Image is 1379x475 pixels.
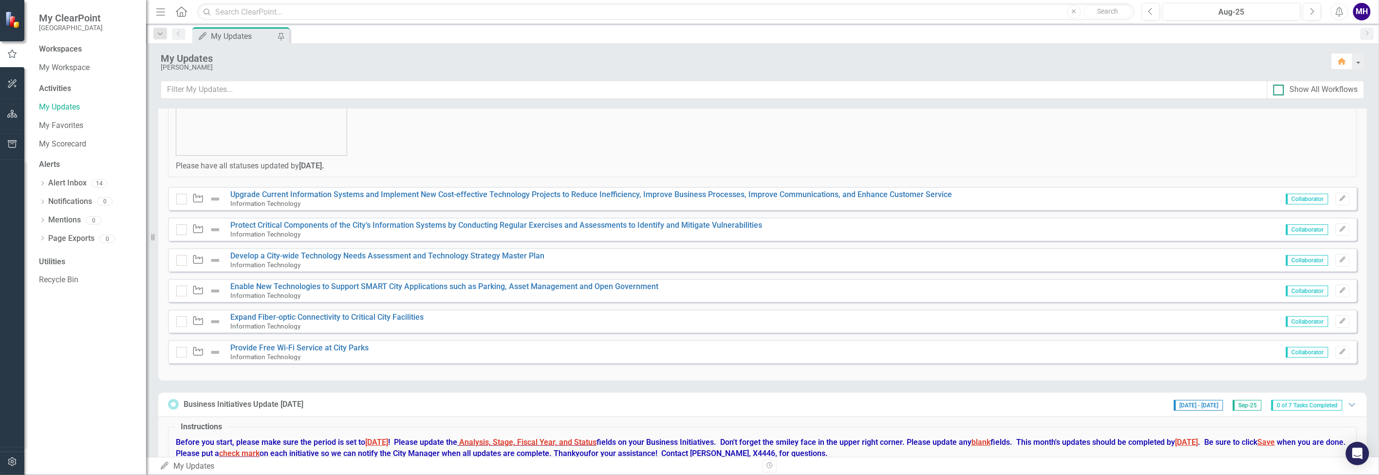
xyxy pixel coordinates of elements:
div: 14 [92,179,107,187]
img: Not Defined [209,316,221,328]
div: Alerts [39,159,136,170]
div: My Updates [161,53,1322,64]
div: Show All Workflows [1290,84,1358,95]
small: Information Technology [231,353,301,361]
a: Page Exports [48,233,94,244]
small: Information Technology [231,230,301,238]
a: My Scorecard [39,139,136,150]
div: My Updates [211,30,275,42]
img: Not Defined [209,285,221,297]
a: My Updates [39,102,136,113]
img: Not Defined [209,347,221,358]
span: Sep-25 [1233,400,1262,411]
input: Search ClearPoint... [197,3,1135,20]
button: Aug-25 [1163,3,1301,20]
a: Mentions [48,215,81,226]
span: My ClearPoint [39,12,103,24]
img: mceclip0%20v16.png [176,64,347,156]
div: Business Initiatives Update [DATE] [184,399,303,410]
p: Please have all statuses updated by [176,161,1349,172]
span: 0 of 7 Tasks Completed [1271,400,1342,411]
a: Protect Critical Components of the City’s Information Systems by Conducting Regular Exercises and... [231,220,763,230]
div: 0 [99,235,115,243]
a: Upgrade Current Information Systems and Implement New Cost-effective Technology Projects to Reduc... [231,190,952,199]
span: Collaborator [1286,286,1328,296]
button: Search [1083,5,1132,18]
span: [DATE] - [DATE] [1174,400,1223,411]
small: [GEOGRAPHIC_DATA] [39,24,103,32]
span: Collaborator [1286,316,1328,327]
a: My Workspace [39,62,136,73]
span: check mark [219,449,260,458]
div: Utilities [39,256,136,268]
small: Information Technology [231,200,301,207]
span: Collaborator [1286,224,1328,235]
small: Information Technology [231,261,301,269]
span: [DATE] [365,438,388,447]
div: Workspaces [39,44,82,55]
legend: Instructions [176,421,227,433]
div: Aug-25 [1166,6,1297,18]
span: Collaborator [1286,347,1328,358]
div: 0 [97,198,112,206]
span: Collaborator [1286,194,1328,204]
span: blank [971,438,990,447]
button: MH [1353,3,1371,20]
div: Open Intercom Messenger [1346,442,1369,465]
a: Develop a City-wide Technology Needs Assessment and Technology Strategy Master Plan [231,251,545,260]
input: Filter My Updates... [161,81,1267,99]
a: Notifications [48,196,92,207]
div: [PERSON_NAME] [161,64,1322,71]
img: ClearPoint Strategy [5,11,22,28]
span: Collaborator [1286,255,1328,266]
img: Not Defined [209,193,221,205]
a: My Favorites [39,120,136,131]
span: you [576,449,588,458]
strong: [DATE]. [299,161,324,170]
img: Not Defined [209,255,221,266]
span: [DATE] [1175,438,1198,447]
span: Analysis, Stage, Fiscal Year, and Status [459,438,596,447]
a: Expand Fiber-optic Connectivity to Critical City Facilities [231,312,424,322]
small: Information Technology [231,322,301,330]
div: My Updates [160,461,755,472]
strong: Before you start, please make sure the period is set to ! Please update the fields on your Busine... [176,438,1348,458]
span: Search [1097,7,1118,15]
a: Enable New Technologies to Support SMART City Applications such as Parking, Asset Management and ... [231,282,659,291]
span: Save [1258,438,1275,447]
a: Recycle Bin [39,274,136,286]
a: Provide Free Wi-Fi Service at City Parks [231,343,369,352]
a: Alert Inbox [48,178,87,189]
small: Information Technology [231,292,301,299]
div: 0 [86,216,101,224]
img: Not Defined [209,224,221,236]
div: Activities [39,83,136,94]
